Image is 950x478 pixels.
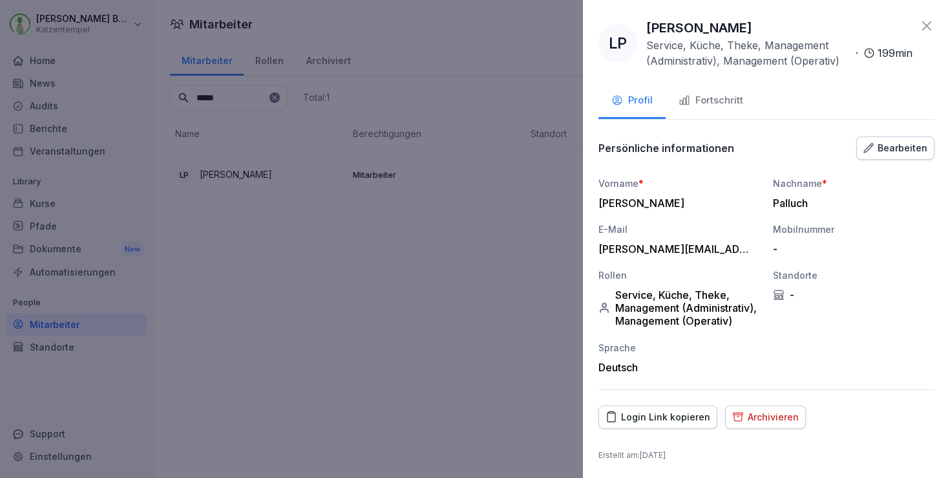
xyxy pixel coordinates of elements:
div: [PERSON_NAME][EMAIL_ADDRESS][PERSON_NAME][DOMAIN_NAME] [598,243,754,255]
div: Nachname [773,177,934,190]
div: · [646,38,913,69]
p: Persönliche informationen [598,142,734,155]
button: Fortschritt [666,84,756,119]
button: Login Link kopieren [598,406,717,429]
div: LP [598,24,637,63]
p: Service, Küche, Theke, Management (Administrativ), Management (Operativ) [646,38,850,69]
div: Fortschritt [679,93,743,108]
p: Erstellt am : [DATE] [598,450,934,461]
div: - [773,288,934,301]
div: Profil [611,93,653,108]
div: Mobilnummer [773,223,934,236]
div: Service, Küche, Theke, Management (Administrativ), Management (Operativ) [598,288,760,327]
div: Archivieren [732,410,799,424]
div: Sprache [598,341,760,354]
div: Login Link kopieren [606,410,710,424]
div: [PERSON_NAME] [598,197,754,210]
button: Archivieren [725,406,806,429]
div: Standorte [773,268,934,282]
div: Deutsch [598,361,760,374]
div: Vorname [598,177,760,190]
button: Bearbeiten [856,136,934,160]
p: 199 min [878,45,913,61]
div: - [773,243,928,255]
div: E-Mail [598,223,760,236]
div: Rollen [598,268,760,282]
button: Profil [598,84,666,119]
div: Bearbeiten [863,141,927,155]
p: [PERSON_NAME] [646,18,752,38]
div: Palluch [773,197,928,210]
